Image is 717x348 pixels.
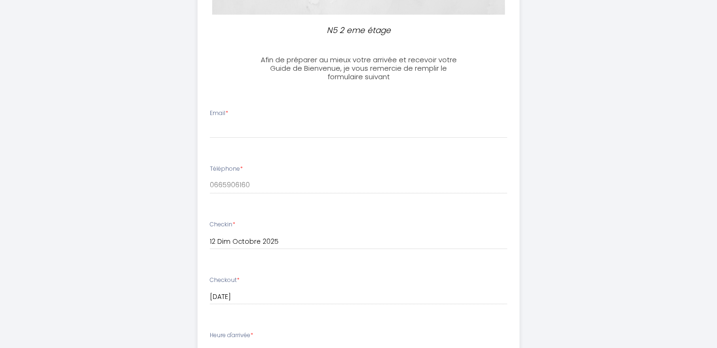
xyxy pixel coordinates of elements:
label: Heure d'arrivée [210,331,253,340]
label: Email [210,109,228,118]
label: Checkin [210,220,235,229]
p: N5 2 eme étage [258,24,460,37]
label: Téléphone [210,165,243,174]
label: Checkout [210,276,239,285]
h3: Afin de préparer au mieux votre arrivée et recevoir votre Guide de Bienvenue, je vous remercie de... [254,56,463,81]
